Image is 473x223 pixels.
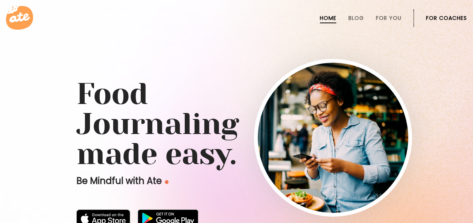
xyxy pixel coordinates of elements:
a: Home [320,15,336,21]
h1: Food Journaling made easy. [76,79,397,169]
a: For You [376,15,402,21]
a: Blog [348,15,364,21]
p: Be Mindful with Ate [76,175,287,187]
img: home-hero-img-rounded.png [258,63,408,213]
a: For Coaches [426,15,467,21]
